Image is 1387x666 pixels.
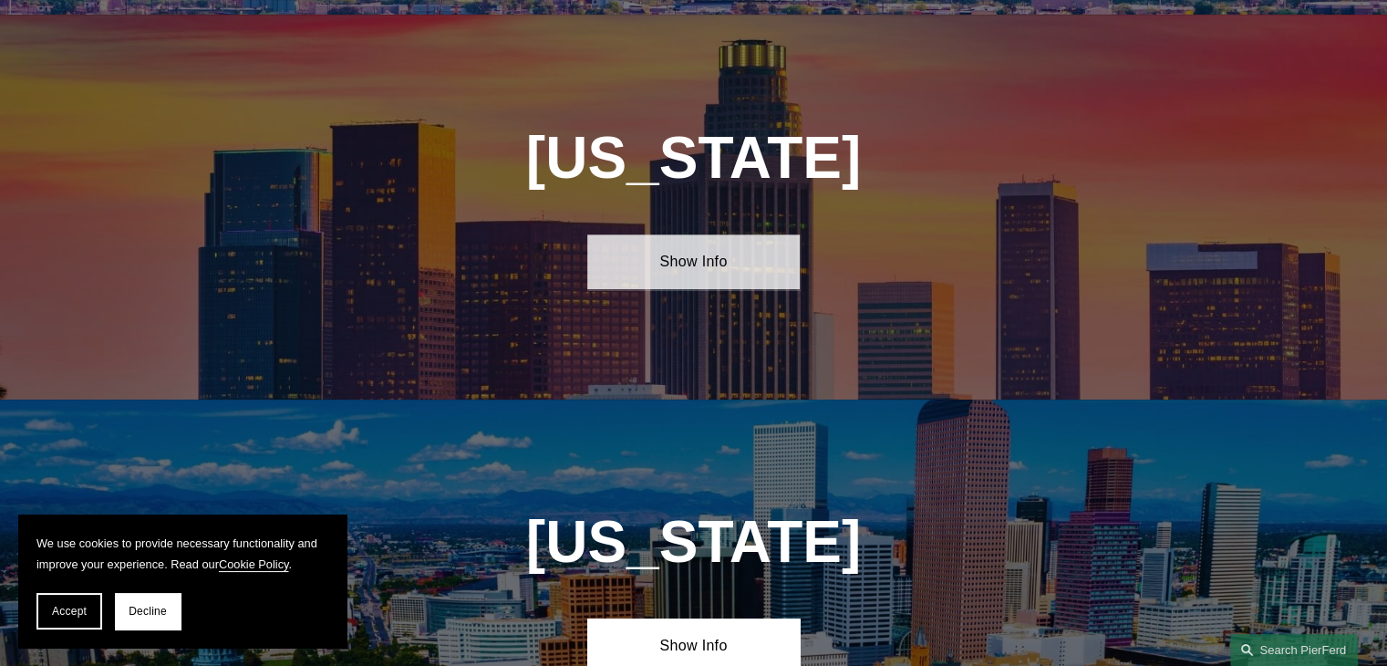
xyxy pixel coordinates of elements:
[428,509,959,576] h1: [US_STATE]
[52,605,87,618] span: Accept
[428,125,959,192] h1: [US_STATE]
[36,533,328,575] p: We use cookies to provide necessary functionality and improve your experience. Read our .
[219,557,289,571] a: Cookie Policy
[18,515,347,648] section: Cookie banner
[115,593,181,630] button: Decline
[36,593,102,630] button: Accept
[587,234,800,289] a: Show Info
[1230,634,1358,666] a: Search this site
[129,605,167,618] span: Decline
